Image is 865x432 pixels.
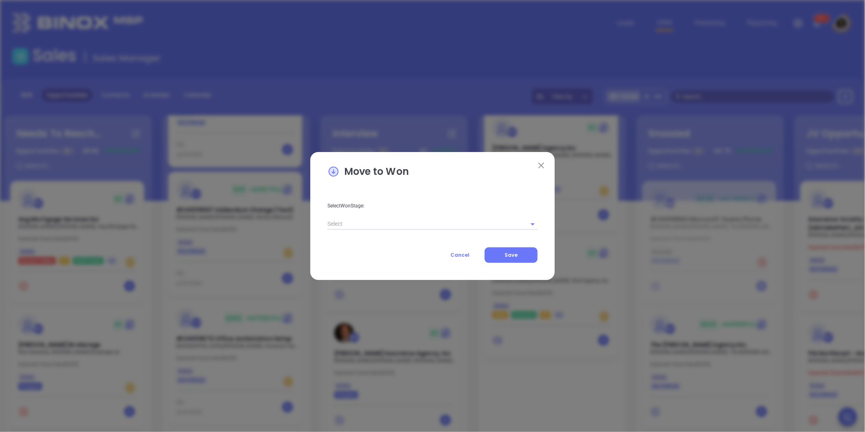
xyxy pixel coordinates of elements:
p: Move to Won [327,164,538,183]
img: close modal [538,163,544,168]
input: Select [327,218,515,230]
p: Select Won Stage: [327,201,538,210]
button: Cancel [435,247,485,263]
span: Save [505,251,518,258]
span: Cancel [450,251,470,258]
button: Open [527,218,538,230]
button: Save [485,247,538,263]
